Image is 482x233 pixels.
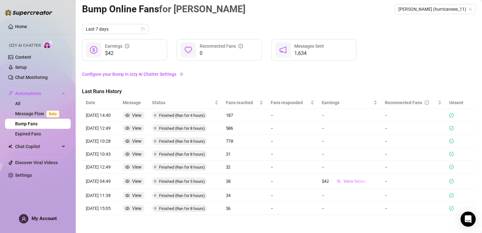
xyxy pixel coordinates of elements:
[125,126,130,130] span: eye
[238,44,243,48] span: info-circle
[132,125,142,132] div: View
[322,151,324,158] article: -
[159,206,205,211] span: Finished (Ran for 8 hours)
[15,121,38,126] a: Bump Fans
[322,205,324,212] article: -
[226,138,263,145] article: 770
[8,144,12,149] img: Chat Copilot
[318,97,381,109] th: Earnings
[385,205,442,212] article: -
[271,151,314,158] article: -
[9,43,41,49] span: Izzy AI Chatter
[449,206,454,211] span: check-circle
[5,9,52,16] img: logo-BBDzfeDw.svg
[15,75,48,80] a: Chat Monitoring
[119,97,148,109] th: Message
[159,139,205,144] span: Finished (Ran for 8 hours)
[159,3,245,15] span: for [PERSON_NAME]
[385,178,442,185] article: -
[90,46,97,54] span: dollar
[21,217,26,221] span: user
[82,97,119,109] th: Date
[159,165,205,170] span: Finished (Ran for 8 hours)
[449,152,454,156] span: check-circle
[294,44,324,49] span: Messages Sent
[468,7,472,11] span: team
[125,193,130,198] span: eye
[271,138,314,145] article: -
[271,112,314,119] article: -
[82,68,476,80] a: Configure your Bump in Izzy AI Chatter Settingsarrow-right
[398,4,472,14] span: Logan Blake (hurricaneee_11)
[125,44,129,48] span: info-circle
[385,138,442,145] article: -
[445,97,467,109] th: Unsent
[337,179,341,183] span: team
[15,141,60,152] span: Chat Copilot
[425,100,429,105] span: info-circle
[449,113,454,117] span: check-circle
[222,97,267,109] th: Fans reached
[15,55,31,60] a: Content
[105,50,129,57] span: $42
[15,131,41,136] a: Expired Fans
[32,216,57,221] span: My Account
[344,179,365,184] span: View Sales
[15,65,27,70] a: Setup
[15,88,60,99] span: Automations
[125,165,130,169] span: eye
[159,113,205,118] span: Finished (Ran for 4 hours)
[132,205,142,212] div: View
[86,112,115,119] article: [DATE] 14:40
[226,205,263,212] article: 36
[322,125,324,132] article: -
[86,138,115,145] article: [DATE] 10:28
[322,112,324,119] article: -
[132,164,142,170] div: View
[8,91,13,96] span: thunderbolt
[271,178,314,185] article: -
[86,205,115,212] article: [DATE] 15:05
[15,101,21,106] a: All
[385,192,442,199] article: -
[271,205,314,212] article: -
[322,138,324,145] article: -
[148,97,222,109] th: Status
[385,151,442,158] article: -
[449,139,454,143] span: check-circle
[385,125,442,132] article: -
[132,178,142,185] div: View
[43,40,53,49] img: AI Chatter
[125,152,130,156] span: eye
[271,164,314,170] article: -
[449,165,454,169] span: check-circle
[125,206,130,211] span: eye
[385,112,442,119] article: -
[132,151,142,158] div: View
[332,176,370,186] button: View Sales
[82,71,476,78] a: Configure your Bump in Izzy AI Chatter Settings
[385,99,437,106] div: Reconnected Fans
[159,126,205,131] span: Finished (Ran for 8 hours)
[15,160,58,165] a: Discover Viral Videos
[86,151,115,158] article: [DATE] 10:43
[226,151,263,158] article: 31
[86,192,115,199] article: [DATE] 11:38
[385,164,442,170] article: -
[159,193,205,198] span: Finished (Ran for 8 hours)
[132,192,142,199] div: View
[125,139,130,143] span: eye
[86,125,115,132] article: [DATE] 12:49
[159,152,205,157] span: Finished (Ran for 8 hours)
[271,125,314,132] article: -
[200,50,243,57] span: 0
[15,111,62,116] a: Message FlowBeta
[200,43,243,50] div: Reconnected Fans
[86,164,115,170] article: [DATE] 12:49
[449,179,454,183] span: check-circle
[226,125,263,132] article: 506
[322,164,324,170] article: -
[15,24,27,29] a: Home
[226,99,258,106] span: Fans reached
[294,50,324,57] span: 1,634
